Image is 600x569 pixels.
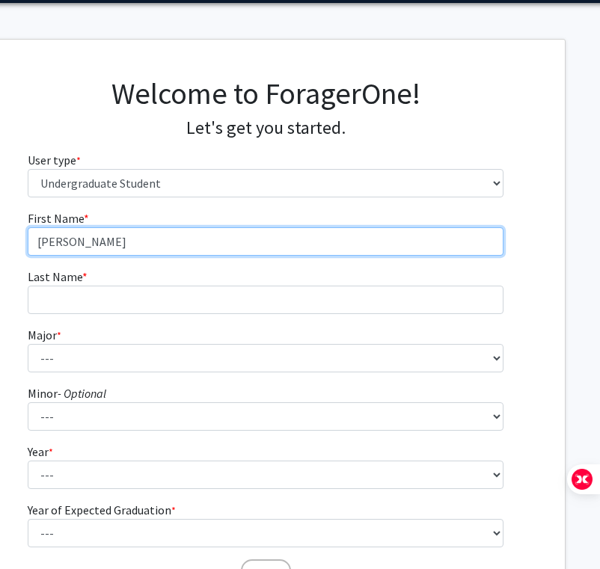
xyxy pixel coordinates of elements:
label: Year [28,443,53,461]
h1: Welcome to ForagerOne! [28,76,504,111]
iframe: Chat [11,502,64,558]
label: Minor [28,384,106,402]
span: Last Name [28,269,82,284]
label: User type [28,151,81,169]
label: Year of Expected Graduation [28,501,176,519]
label: Major [28,326,61,344]
i: - Optional [58,386,106,401]
span: First Name [28,211,84,226]
h4: Let's get you started. [28,117,504,139]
